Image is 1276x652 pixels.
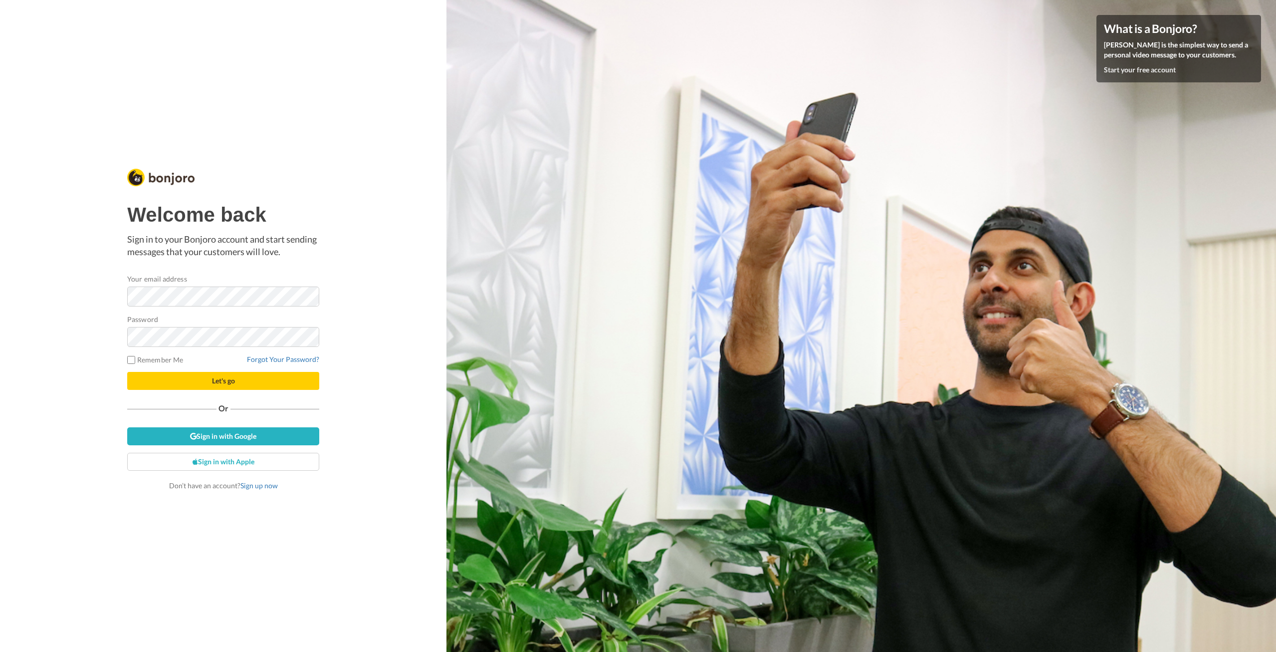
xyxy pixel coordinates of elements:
[127,372,319,390] button: Let's go
[247,355,319,363] a: Forgot Your Password?
[127,314,158,325] label: Password
[1104,22,1254,35] h4: What is a Bonjoro?
[127,274,187,284] label: Your email address
[127,354,183,365] label: Remember Me
[127,233,319,259] p: Sign in to your Bonjoro account and start sending messages that your customers will love.
[240,481,278,490] a: Sign up now
[1104,40,1254,60] p: [PERSON_NAME] is the simplest way to send a personal video message to your customers.
[127,453,319,471] a: Sign in with Apple
[169,481,278,490] span: Don’t have an account?
[127,427,319,445] a: Sign in with Google
[216,405,230,412] span: Or
[127,204,319,226] h1: Welcome back
[1104,65,1176,74] a: Start your free account
[127,356,135,364] input: Remember Me
[212,376,235,385] span: Let's go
